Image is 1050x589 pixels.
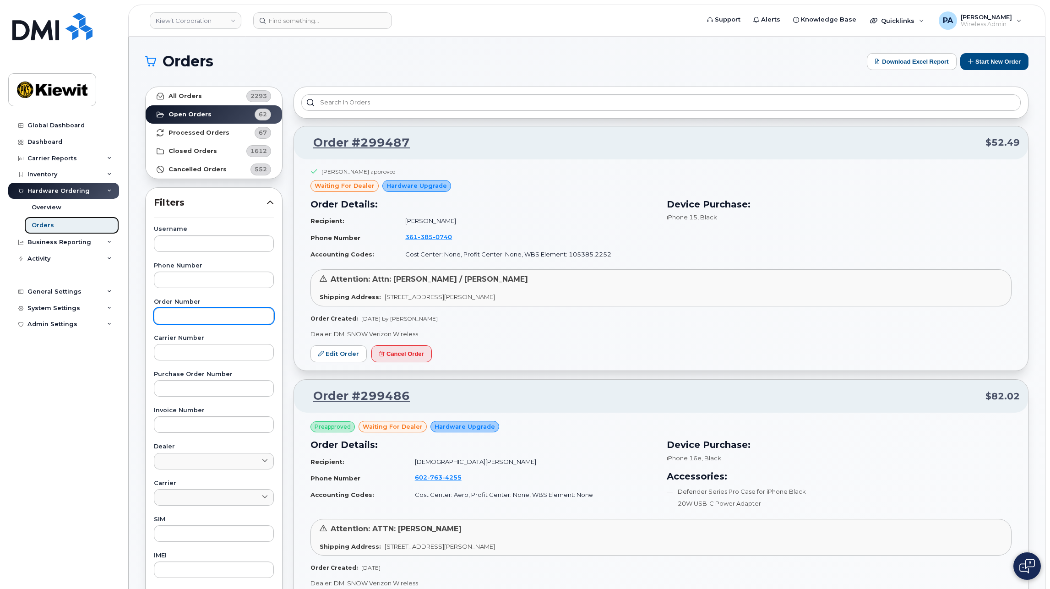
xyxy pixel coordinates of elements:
[320,543,381,550] strong: Shipping Address:
[154,553,274,559] label: IMEI
[154,444,274,450] label: Dealer
[667,487,1012,496] li: Defender Series Pro Case for iPhone Black
[163,55,213,68] span: Orders
[146,124,282,142] a: Processed Orders67
[169,147,217,155] strong: Closed Orders
[867,53,957,70] button: Download Excel Report
[310,234,360,241] strong: Phone Number
[418,233,433,240] span: 385
[250,92,267,100] span: 2293
[310,345,367,362] a: Edit Order
[310,491,374,498] strong: Accounting Codes:
[259,128,267,137] span: 67
[310,438,656,452] h3: Order Details:
[361,564,381,571] span: [DATE]
[315,423,351,431] span: Preapproved
[361,315,438,322] span: [DATE] by [PERSON_NAME]
[667,499,1012,508] li: 20W USB-C Power Adapter
[385,293,495,300] span: [STREET_ADDRESS][PERSON_NAME]
[154,226,274,232] label: Username
[435,422,495,431] span: Hardware Upgrade
[697,213,717,221] span: , Black
[320,293,381,300] strong: Shipping Address:
[405,233,452,240] span: 361
[310,251,374,258] strong: Accounting Codes:
[985,136,1020,149] span: $52.49
[433,233,452,240] span: 0740
[302,135,410,151] a: Order #299487
[415,474,473,481] a: 6027634255
[415,474,462,481] span: 602
[427,474,442,481] span: 763
[1019,559,1035,573] img: Open chat
[169,129,229,136] strong: Processed Orders
[315,181,375,190] span: waiting for dealer
[154,517,274,523] label: SIM
[667,197,1012,211] h3: Device Purchase:
[154,408,274,414] label: Invoice Number
[310,579,1012,588] p: Dealer: DMI SNOW Verizon Wireless
[397,213,655,229] td: [PERSON_NAME]
[386,181,447,190] span: Hardware Upgrade
[960,53,1028,70] button: Start New Order
[407,454,656,470] td: [DEMOGRAPHIC_DATA][PERSON_NAME]
[405,233,463,240] a: 3613850740
[259,110,267,119] span: 62
[154,263,274,269] label: Phone Number
[154,371,274,377] label: Purchase Order Number
[363,422,423,431] span: waiting for dealer
[407,487,656,503] td: Cost Center: Aero, Profit Center: None, WBS Element: None
[154,335,274,341] label: Carrier Number
[371,345,432,362] button: Cancel Order
[255,165,267,174] span: 552
[385,543,495,550] span: [STREET_ADDRESS][PERSON_NAME]
[310,474,360,482] strong: Phone Number
[146,87,282,105] a: All Orders2293
[154,196,267,209] span: Filters
[146,142,282,160] a: Closed Orders1612
[667,454,702,462] span: iPhone 16e
[667,438,1012,452] h3: Device Purchase:
[985,390,1020,403] span: $82.02
[667,469,1012,483] h3: Accessories:
[169,166,227,173] strong: Cancelled Orders
[331,275,528,284] span: Attention: Attn: [PERSON_NAME] / [PERSON_NAME]
[310,315,358,322] strong: Order Created:
[310,330,1012,338] p: Dealer: DMI SNOW Verizon Wireless
[154,299,274,305] label: Order Number
[169,93,202,100] strong: All Orders
[331,524,462,533] span: Attention: ATTN: [PERSON_NAME]
[310,564,358,571] strong: Order Created:
[301,94,1021,111] input: Search in orders
[146,160,282,179] a: Cancelled Orders552
[146,105,282,124] a: Open Orders62
[442,474,462,481] span: 4255
[302,388,410,404] a: Order #299486
[310,458,344,465] strong: Recipient:
[397,246,655,262] td: Cost Center: None, Profit Center: None, WBS Element: 105385.2252
[250,147,267,155] span: 1612
[310,197,656,211] h3: Order Details:
[154,480,274,486] label: Carrier
[667,213,697,221] span: iPhone 15
[321,168,396,175] div: [PERSON_NAME] approved
[310,217,344,224] strong: Recipient:
[702,454,721,462] span: , Black
[169,111,212,118] strong: Open Orders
